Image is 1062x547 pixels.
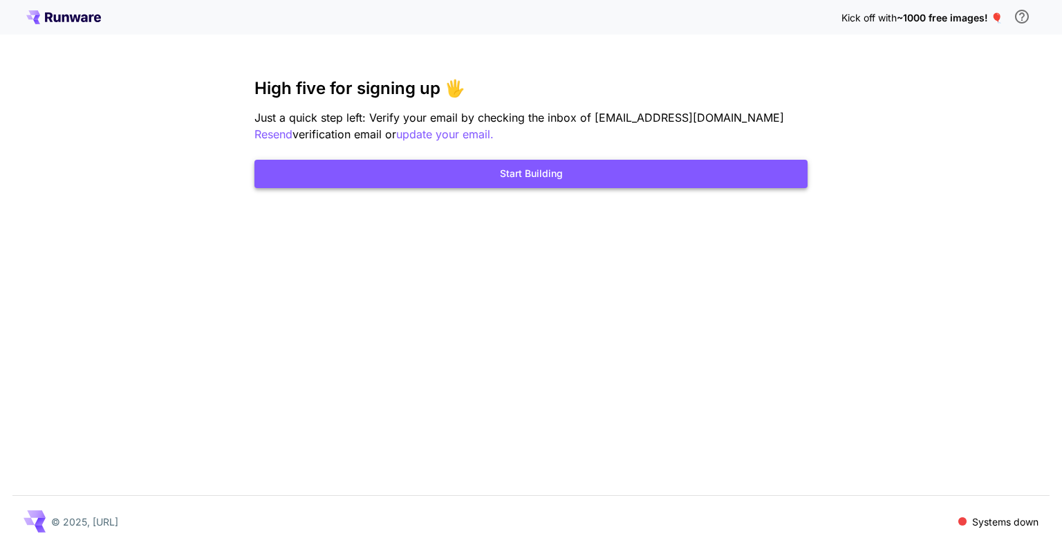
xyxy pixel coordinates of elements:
p: Systems down [972,514,1038,529]
span: verification email or [292,127,396,141]
h3: High five for signing up 🖐️ [254,79,808,98]
p: © 2025, [URL] [51,514,118,529]
span: Kick off with [841,12,897,24]
span: ~1000 free images! 🎈 [897,12,1003,24]
button: In order to qualify for free credit, you need to sign up with a business email address and click ... [1008,3,1036,30]
span: Just a quick step left: Verify your email by checking the inbox of [EMAIL_ADDRESS][DOMAIN_NAME] [254,111,784,124]
button: update your email. [396,126,494,143]
button: Resend [254,126,292,143]
button: Start Building [254,160,808,188]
